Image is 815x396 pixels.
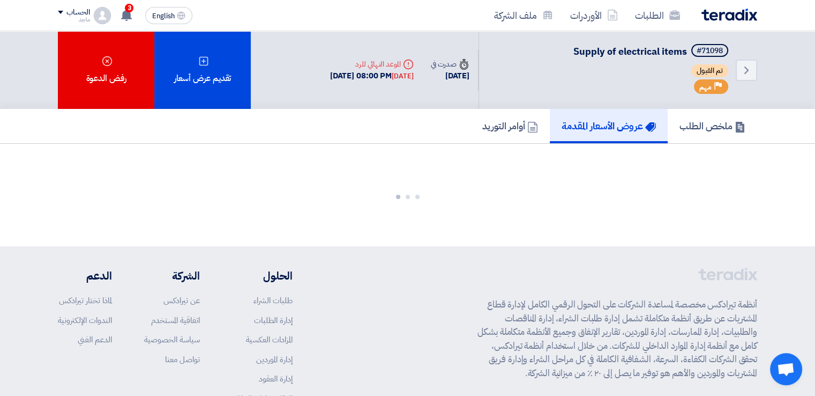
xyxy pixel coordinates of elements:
a: إدارة العقود [259,373,293,385]
a: سياسة الخصوصية [144,334,200,346]
h5: ملخص الطلب [679,120,745,132]
span: Supply of electrical items [573,44,687,58]
h5: أوامر التوريد [482,120,538,132]
div: صدرت في [431,58,469,70]
div: [DATE] 08:00 PM [330,70,414,82]
a: لماذا تختار تيرادكس [59,295,112,306]
a: المزادات العكسية [246,334,293,346]
a: ملخص الطلب [668,109,757,143]
li: الحلول [232,268,293,284]
a: عن تيرادكس [163,295,200,306]
li: الدعم [58,268,112,284]
a: إدارة الموردين [256,354,293,365]
div: [DATE] [392,71,413,82]
span: مهم [699,82,712,92]
span: English [152,12,175,20]
div: رفض الدعوة [58,31,154,109]
span: تم القبول [691,64,728,77]
a: الأوردرات [562,3,626,28]
a: الندوات الإلكترونية [58,314,112,326]
button: English [145,7,192,24]
a: أوامر التوريد [470,109,550,143]
div: تقديم عرض أسعار [154,31,251,109]
img: profile_test.png [94,7,111,24]
li: الشركة [144,268,200,284]
div: ماجد [58,17,89,23]
a: إدارة الطلبات [254,314,293,326]
p: أنظمة تيرادكس مخصصة لمساعدة الشركات على التحول الرقمي الكامل لإدارة قطاع المشتريات عن طريق أنظمة ... [477,298,757,380]
a: ملف الشركة [485,3,562,28]
a: تواصل معنا [165,354,200,365]
a: عروض الأسعار المقدمة [550,109,668,143]
div: الموعد النهائي للرد [330,58,414,70]
h5: Supply of electrical items [573,44,730,59]
h5: عروض الأسعار المقدمة [562,120,656,132]
div: الحساب [66,8,89,17]
a: الدعم الفني [78,334,112,346]
a: طلبات الشراء [253,295,293,306]
a: Open chat [770,353,802,385]
div: [DATE] [431,70,469,82]
span: 3 [125,4,133,12]
img: Teradix logo [701,9,757,21]
a: اتفاقية المستخدم [151,314,200,326]
a: الطلبات [626,3,689,28]
div: #71098 [697,47,723,55]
